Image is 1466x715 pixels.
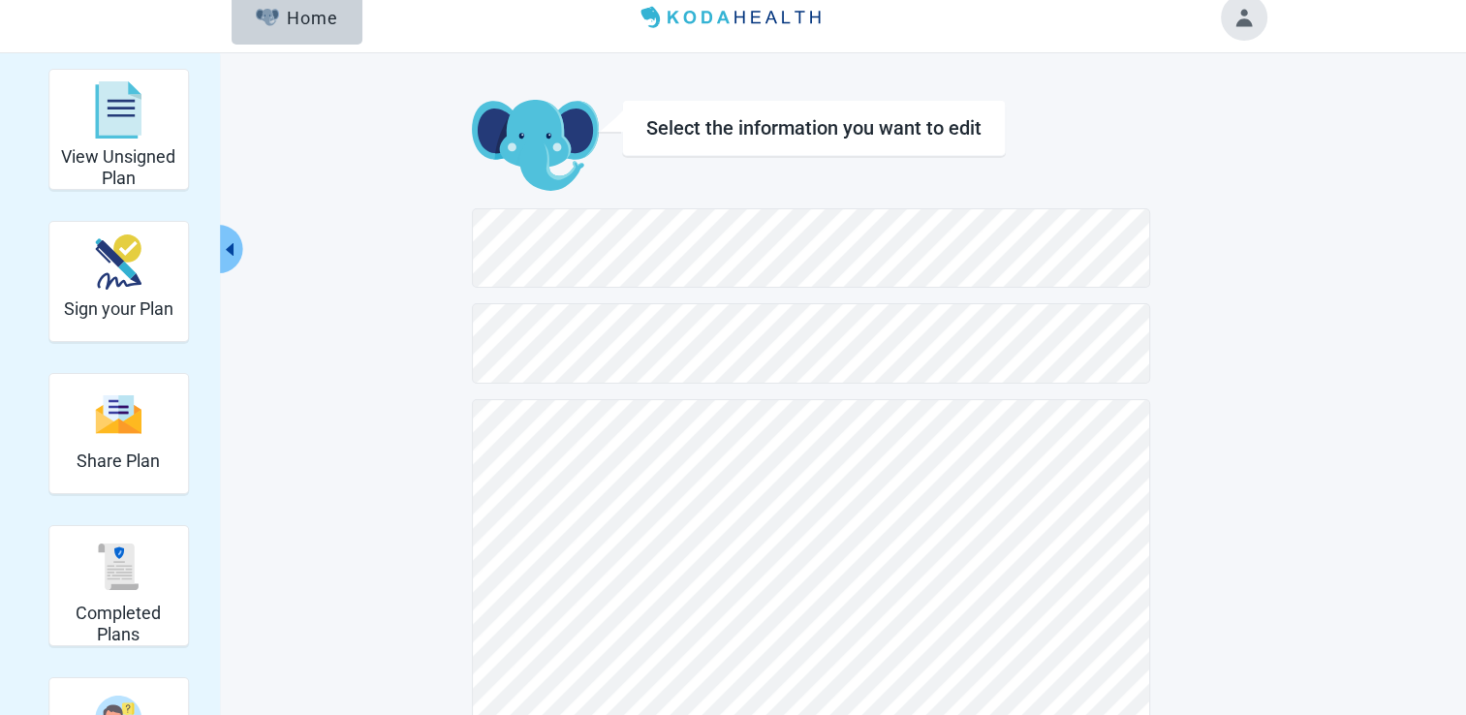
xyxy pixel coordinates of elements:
img: make_plan_official-CpYJDfBD.svg [95,234,141,290]
div: Select the information you want to edit [646,116,982,140]
div: Home [256,8,339,27]
img: svg%3e [95,544,141,590]
h2: Share Plan [77,451,160,472]
h2: Sign your Plan [64,298,173,320]
img: Koda Health [633,2,832,33]
img: svg%3e [95,81,141,140]
span: caret-left [221,240,239,259]
div: Share Plan [48,373,189,494]
h2: Completed Plans [57,603,180,644]
img: Elephant [256,9,280,26]
div: Sign your Plan [48,221,189,342]
div: Completed Plans [48,525,189,646]
button: Collapse menu [219,225,243,273]
img: Koda Elephant [472,100,599,193]
h2: View Unsigned Plan [57,146,180,188]
img: svg%3e [95,393,141,435]
div: View Unsigned Plan [48,69,189,190]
